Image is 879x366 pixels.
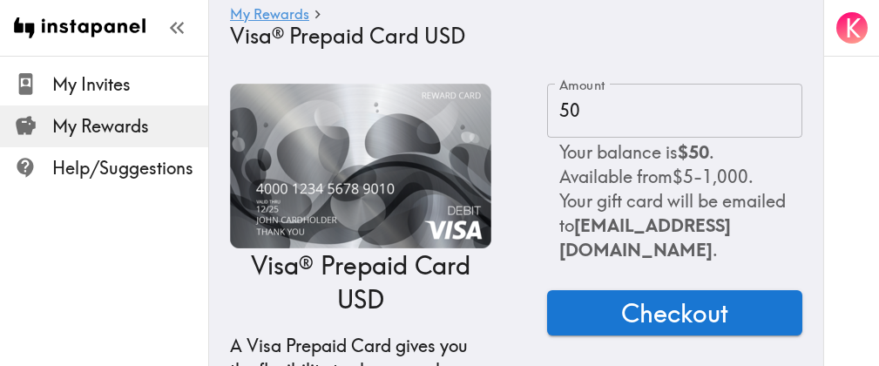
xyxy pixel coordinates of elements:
img: Visa® Prepaid Card USD [230,84,491,248]
label: Amount [559,76,605,95]
span: Checkout [621,295,728,330]
span: K [845,13,861,44]
span: Help/Suggestions [52,156,208,180]
b: $50 [678,141,709,163]
p: Visa® Prepaid Card USD [230,248,491,316]
span: My Rewards [52,114,208,139]
button: Checkout [547,290,802,335]
h4: Visa® Prepaid Card USD [230,24,788,49]
span: [EMAIL_ADDRESS][DOMAIN_NAME] [559,214,731,261]
button: K [835,10,869,45]
span: Your balance is . Available from $5 - 1,000 . Your gift card will be emailed to . [559,141,786,261]
a: My Rewards [230,7,309,24]
span: My Invites [52,72,208,97]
